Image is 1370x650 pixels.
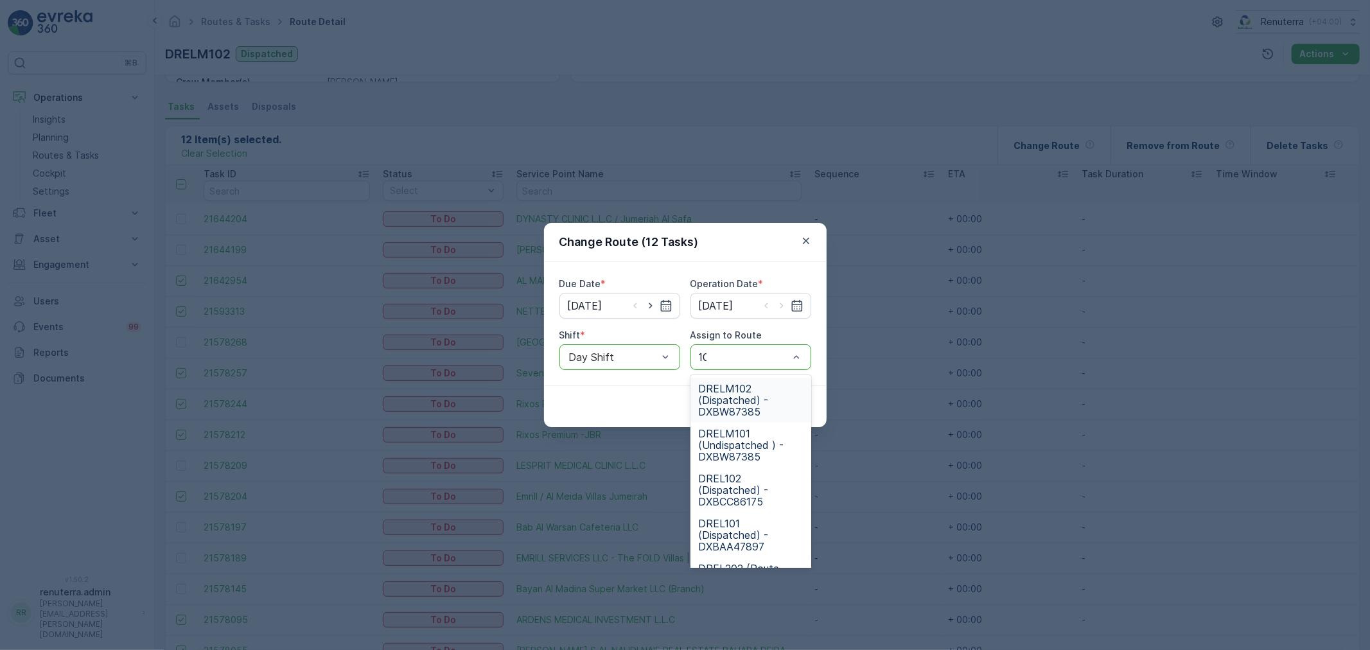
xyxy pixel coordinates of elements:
p: Change Route (12 Tasks) [559,233,699,251]
span: DRELM102 (Dispatched) - DXBW87385 [698,383,804,417]
span: DREL102 (Dispatched) - DXBCC86175 [698,473,804,507]
input: dd/mm/yyyy [559,293,680,319]
label: Operation Date [690,278,759,289]
input: dd/mm/yyyy [690,293,811,319]
span: DRELM101 (Undispatched ) - DXBW87385 [698,428,804,462]
span: DREL101 (Dispatched) - DXBAA47897 [698,518,804,552]
label: Due Date [559,278,601,289]
label: Shift [559,329,581,340]
span: DREL202 (Route Plan) - DXBAA56882 [698,563,804,586]
label: Assign to Route [690,329,762,340]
